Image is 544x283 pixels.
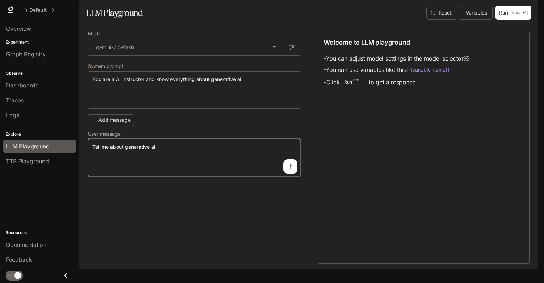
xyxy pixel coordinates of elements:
li: - Click to get a response [324,75,469,89]
button: Add message [88,114,134,126]
h1: LLM Playground [86,6,143,20]
button: All workspaces [18,3,58,17]
p: Welcome to LLM playground [324,38,410,47]
p: Model [88,31,102,36]
p: CTRL + [512,11,523,15]
button: Reset [426,6,457,20]
button: RunCTRL +⏎ [495,6,531,20]
li: - You can use variables like this: [324,64,469,75]
p: ⏎ [353,78,364,86]
div: gemini-2.5-flash [88,39,283,55]
li: - You can adjust model settings in the model selector [324,53,469,64]
p: gemini-2.5-flash [96,44,134,51]
button: Variables [460,6,493,20]
code: {{variable_name}} [408,66,450,73]
p: Default [29,7,47,13]
p: CTRL + [353,78,364,82]
div: Run [341,77,367,87]
p: System prompt [88,64,124,69]
p: User message [88,131,121,136]
p: ⏎ [511,10,528,16]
